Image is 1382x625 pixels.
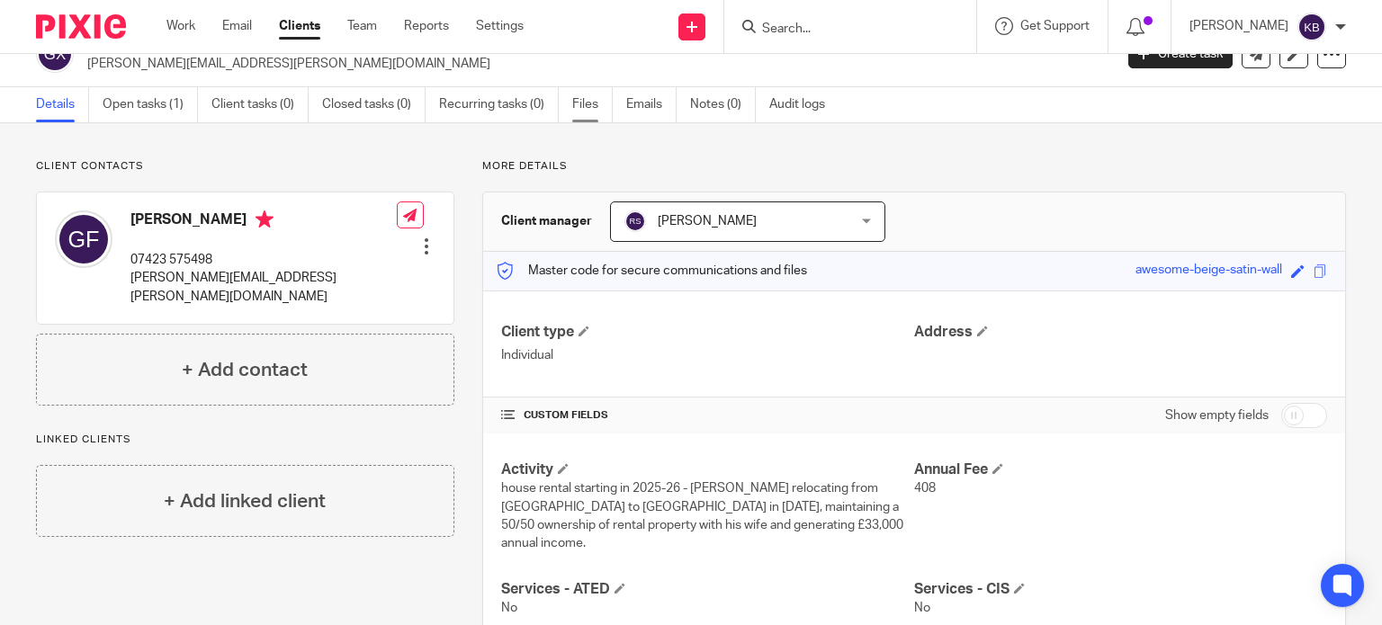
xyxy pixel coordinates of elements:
[690,87,756,122] a: Notes (0)
[626,87,677,122] a: Emails
[914,460,1327,479] h4: Annual Fee
[130,210,397,233] h4: [PERSON_NAME]
[211,87,309,122] a: Client tasks (0)
[36,35,74,73] img: svg%3E
[36,433,454,447] p: Linked clients
[1128,40,1233,68] a: Create task
[501,408,914,423] h4: CUSTOM FIELDS
[501,460,914,479] h4: Activity
[1165,406,1269,424] label: Show empty fields
[279,17,320,35] a: Clients
[439,87,559,122] a: Recurring tasks (0)
[347,17,377,35] a: Team
[166,17,195,35] a: Work
[36,14,126,39] img: Pixie
[914,323,1327,342] h4: Address
[501,482,903,549] span: house rental starting in 2025-26 - [PERSON_NAME] relocating from [GEOGRAPHIC_DATA] to [GEOGRAPHIC...
[55,210,112,268] img: svg%3E
[501,323,914,342] h4: Client type
[572,87,613,122] a: Files
[769,87,839,122] a: Audit logs
[501,580,914,599] h4: Services - ATED
[914,580,1327,599] h4: Services - CIS
[1189,17,1288,35] p: [PERSON_NAME]
[36,87,89,122] a: Details
[482,159,1346,174] p: More details
[87,55,1101,73] p: [PERSON_NAME][EMAIL_ADDRESS][PERSON_NAME][DOMAIN_NAME]
[1135,261,1282,281] div: awesome-beige-satin-wall
[103,87,198,122] a: Open tasks (1)
[1297,13,1326,41] img: svg%3E
[501,212,592,230] h3: Client manager
[130,251,397,269] p: 07423 575498
[404,17,449,35] a: Reports
[914,602,930,614] span: No
[501,346,914,364] p: Individual
[256,210,274,228] i: Primary
[497,262,807,280] p: Master code for secure communications and files
[182,356,308,384] h4: + Add contact
[322,87,426,122] a: Closed tasks (0)
[914,482,936,495] span: 408
[658,215,757,228] span: [PERSON_NAME]
[624,210,646,232] img: svg%3E
[130,269,397,306] p: [PERSON_NAME][EMAIL_ADDRESS][PERSON_NAME][DOMAIN_NAME]
[164,487,326,515] h4: + Add linked client
[36,159,454,174] p: Client contacts
[501,602,517,614] span: No
[476,17,524,35] a: Settings
[222,17,252,35] a: Email
[760,22,922,38] input: Search
[1020,20,1090,32] span: Get Support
